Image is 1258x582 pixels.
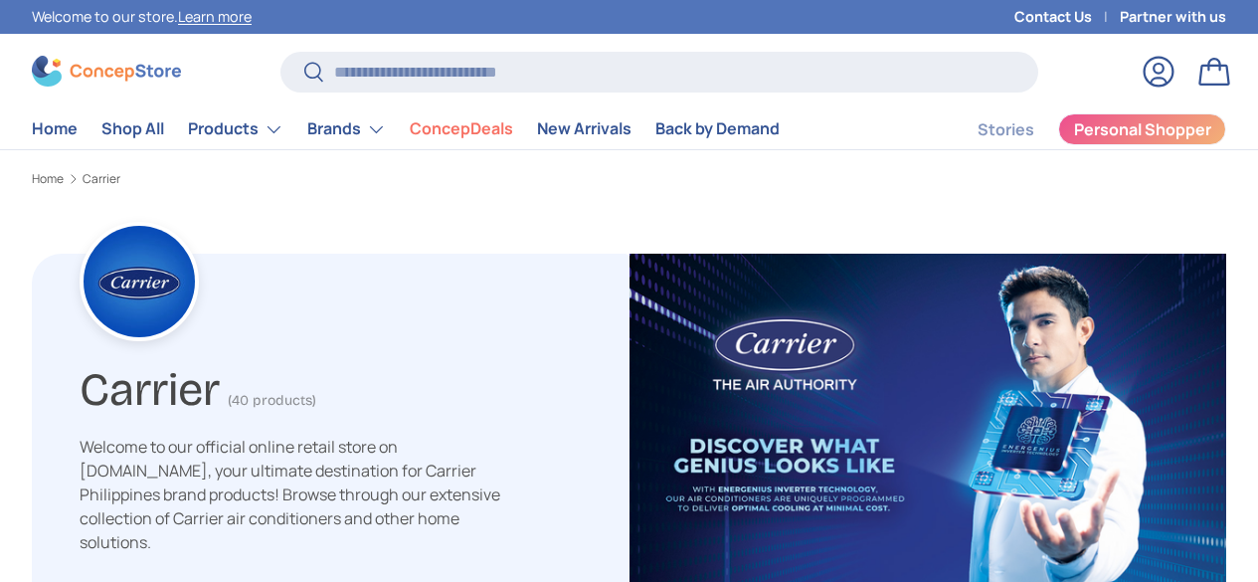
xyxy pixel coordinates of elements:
h1: Carrier [80,354,220,417]
a: Home [32,173,64,185]
a: New Arrivals [537,109,631,148]
a: ConcepDeals [410,109,513,148]
a: Contact Us [1014,6,1120,28]
summary: Products [176,109,295,149]
a: Learn more [178,7,252,26]
a: Brands [307,109,386,149]
a: Carrier [83,173,120,185]
nav: Primary [32,109,780,149]
a: Shop All [101,109,164,148]
nav: Secondary [930,109,1226,149]
nav: Breadcrumbs [32,170,1226,188]
img: ConcepStore [32,56,181,87]
a: Home [32,109,78,148]
span: (40 products) [228,392,316,409]
p: Welcome to our official online retail store on [DOMAIN_NAME], your ultimate destination for Carri... [80,435,518,554]
p: Welcome to our store. [32,6,252,28]
span: Personal Shopper [1074,121,1211,137]
a: Products [188,109,283,149]
a: Personal Shopper [1058,113,1226,145]
a: Partner with us [1120,6,1226,28]
a: Back by Demand [655,109,780,148]
a: Stories [978,110,1034,149]
summary: Brands [295,109,398,149]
